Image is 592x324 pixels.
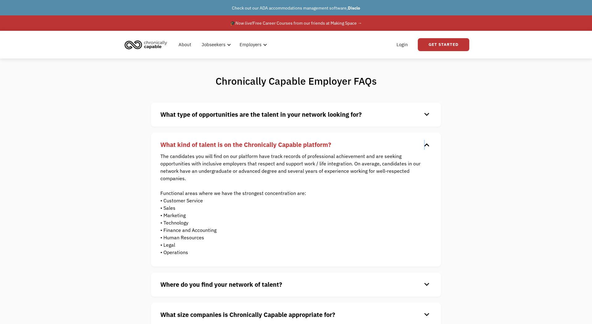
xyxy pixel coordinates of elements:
[240,41,261,48] div: Employers
[160,310,335,319] strong: What size companies is Chronically Capable appropriate for?
[236,35,269,55] div: Employers
[422,140,432,149] div: keyboard_arrow_down
[418,38,469,51] a: Get Started
[160,110,362,119] strong: What type of opportunities are the talent in your network looking for?
[232,5,360,11] a: Check out our ADA accommodations management software,Disclo
[230,19,362,27] div: 🎓 Free Career Courses from our friends at Making Space →
[198,35,233,55] div: Jobseekers
[422,280,432,289] div: keyboard_arrow_down
[422,310,432,319] div: keyboard_arrow_down
[160,152,422,256] p: The candidates you will find on our platform have track records of professional achievement and a...
[393,35,412,55] a: Login
[123,38,172,51] a: home
[123,38,169,51] img: Chronically Capable logo
[202,41,225,48] div: Jobseekers
[422,110,432,119] div: keyboard_arrow_down
[348,5,360,11] strong: Disclo
[235,20,253,26] em: Now live!
[175,35,195,55] a: About
[160,140,331,149] strong: What kind of talent is on the Chronically Capable platform?
[187,75,405,87] h1: Chronically Capable Employer FAQs
[160,280,282,289] strong: Where do you find your network of talent?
